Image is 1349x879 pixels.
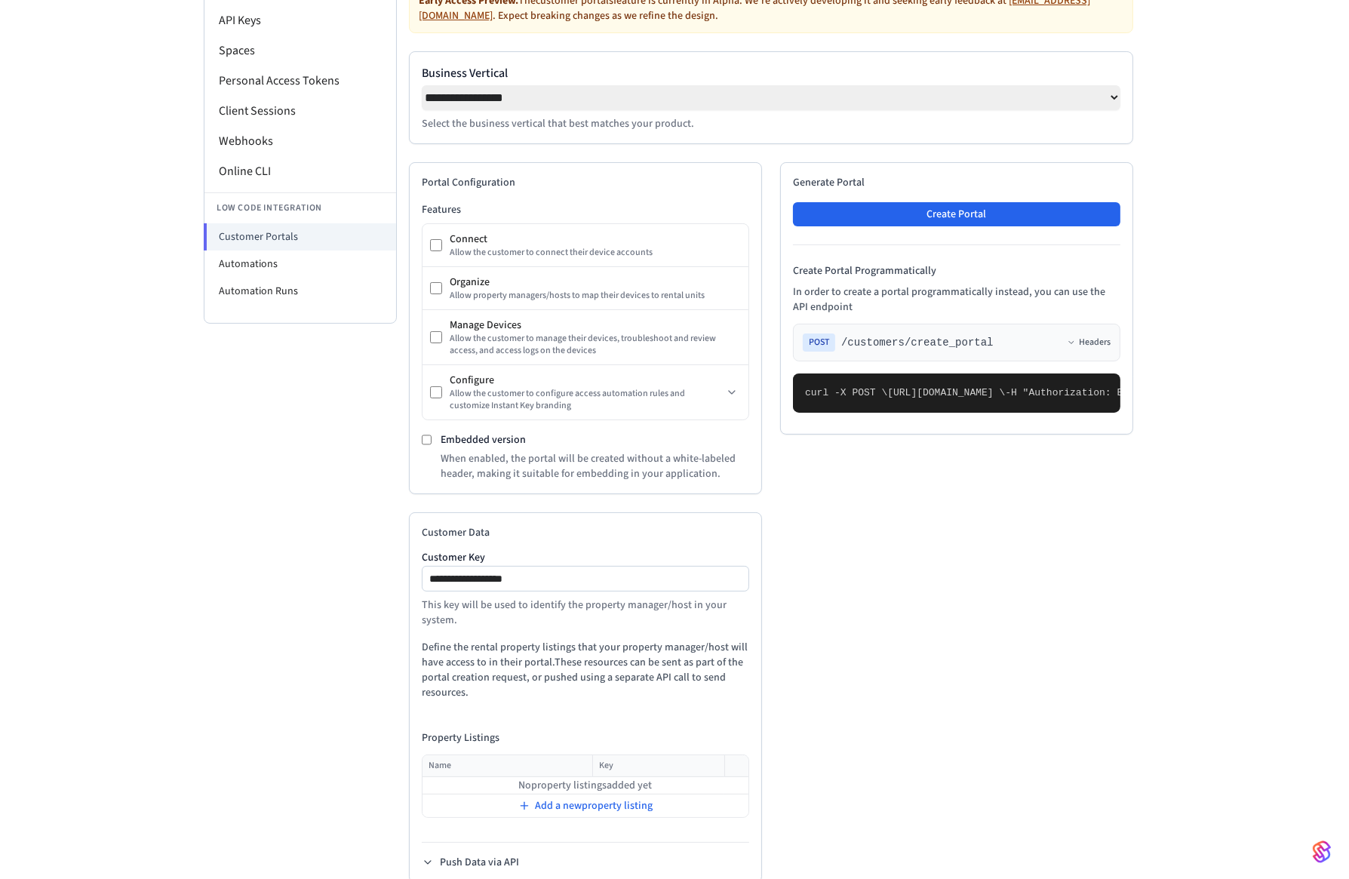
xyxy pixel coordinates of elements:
div: Allow the customer to connect their device accounts [450,247,741,259]
li: Webhooks [204,126,396,156]
label: Embedded version [441,432,526,447]
span: [URL][DOMAIN_NAME] \ [887,387,1005,398]
li: Low Code Integration [204,192,396,223]
span: /customers/create_portal [841,335,994,350]
h2: Generate Portal [793,175,1120,190]
label: Customer Key [422,552,749,563]
p: This key will be used to identify the property manager/host in your system. [422,598,749,628]
span: POST [803,333,835,352]
li: Online CLI [204,156,396,186]
span: Add a new property listing [535,798,653,813]
div: Allow property managers/hosts to map their devices to rental units [450,290,741,302]
button: Push Data via API [422,855,519,870]
span: -H "Authorization: Bearer seam_api_key_123456" \ [1005,387,1287,398]
li: Customer Portals [204,223,396,250]
button: Headers [1067,337,1111,349]
div: Connect [450,232,741,247]
td: No property listings added yet [423,777,748,794]
div: Manage Devices [450,318,741,333]
li: API Keys [204,5,396,35]
div: Organize [450,275,741,290]
li: Personal Access Tokens [204,66,396,96]
li: Automation Runs [204,278,396,305]
h4: Property Listings [422,730,749,745]
th: Name [423,755,592,777]
div: Configure [450,373,723,388]
p: Define the rental property listings that your property manager/host will have access to in their ... [422,640,749,700]
th: Key [592,755,724,777]
p: Select the business vertical that best matches your product. [422,116,1120,131]
div: Allow the customer to configure access automation rules and customize Instant Key branding [450,388,723,412]
li: Spaces [204,35,396,66]
li: Client Sessions [204,96,396,126]
span: curl -X POST \ [805,387,887,398]
li: Automations [204,250,396,278]
p: When enabled, the portal will be created without a white-labeled header, making it suitable for e... [441,451,749,481]
div: Allow the customer to manage their devices, troubleshoot and review access, and access logs on th... [450,333,741,357]
h2: Customer Data [422,525,749,540]
h4: Create Portal Programmatically [793,263,1120,278]
button: Create Portal [793,202,1120,226]
h2: Portal Configuration [422,175,749,190]
h3: Features [422,202,749,217]
p: In order to create a portal programmatically instead, you can use the API endpoint [793,284,1120,315]
label: Business Vertical [422,64,1120,82]
img: SeamLogoGradient.69752ec5.svg [1313,840,1331,864]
